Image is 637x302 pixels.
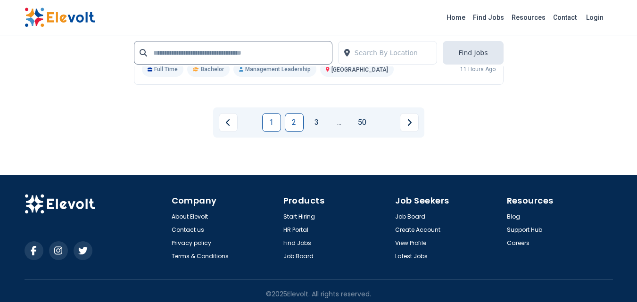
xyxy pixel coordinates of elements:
[172,239,211,247] a: Privacy policy
[201,65,224,73] span: Bachelor
[507,226,542,234] a: Support Hub
[219,113,419,132] ul: Pagination
[443,41,503,65] button: Find Jobs
[549,10,580,25] a: Contact
[580,8,609,27] a: Login
[172,226,204,234] a: Contact us
[460,65,496,73] p: 11 hours ago
[330,113,349,132] a: Jump forward
[400,113,419,132] a: Next page
[395,213,425,220] a: Job Board
[507,213,520,220] a: Blog
[262,113,281,132] a: Page 1 is your current page
[219,113,238,132] a: Previous page
[590,257,637,302] iframe: Chat Widget
[507,239,529,247] a: Careers
[172,253,229,260] a: Terms & Conditions
[25,8,95,27] img: Elevolt
[283,226,308,234] a: HR Portal
[307,113,326,132] a: Page 3
[331,66,388,73] span: [GEOGRAPHIC_DATA]
[507,194,613,207] h4: Resources
[233,62,316,77] p: Management Leadership
[172,213,208,220] a: About Elevolt
[142,62,184,77] p: Full Time
[285,113,304,132] a: Page 2
[172,194,278,207] h4: Company
[469,10,508,25] a: Find Jobs
[283,213,315,220] a: Start Hiring
[395,239,426,247] a: View Profile
[508,10,549,25] a: Resources
[25,194,95,214] img: Elevolt
[283,239,311,247] a: Find Jobs
[395,253,428,260] a: Latest Jobs
[353,113,372,132] a: Page 50
[283,194,389,207] h4: Products
[283,253,314,260] a: Job Board
[395,194,501,207] h4: Job Seekers
[443,10,469,25] a: Home
[266,289,371,299] p: © 2025 Elevolt. All rights reserved.
[395,226,440,234] a: Create Account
